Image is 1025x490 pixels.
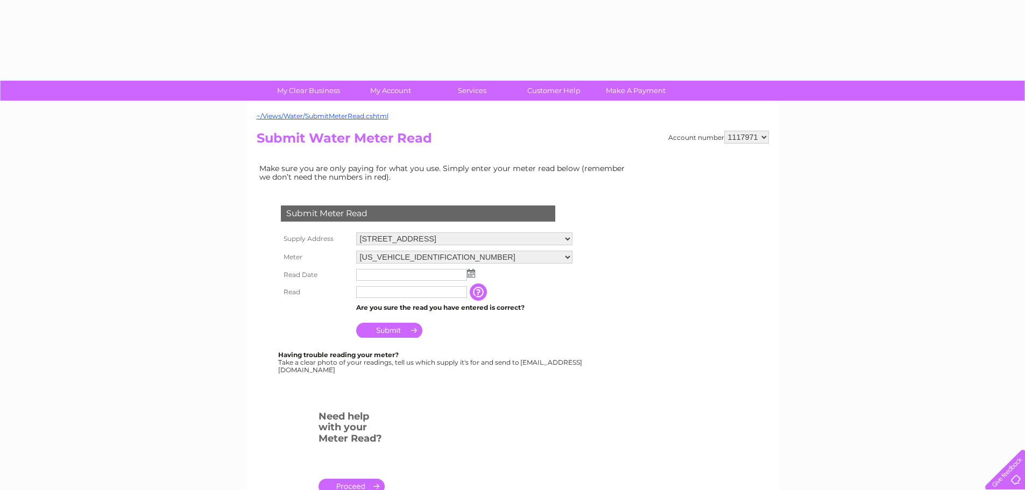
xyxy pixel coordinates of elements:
[278,351,399,359] b: Having trouble reading your meter?
[356,323,422,338] input: Submit
[278,351,584,373] div: Take a clear photo of your readings, tell us which supply it's for and send to [EMAIL_ADDRESS][DO...
[428,81,517,101] a: Services
[510,81,598,101] a: Customer Help
[346,81,435,101] a: My Account
[470,283,489,301] input: Information
[278,266,354,283] th: Read Date
[281,205,555,222] div: Submit Meter Read
[354,301,575,315] td: Are you sure the read you have entered is correct?
[467,269,475,278] img: ...
[257,131,769,151] h2: Submit Water Meter Read
[278,230,354,248] th: Supply Address
[278,248,354,266] th: Meter
[257,161,633,184] td: Make sure you are only paying for what you use. Simply enter your meter read below (remember we d...
[257,112,388,120] a: ~/Views/Water/SubmitMeterRead.cshtml
[668,131,769,144] div: Account number
[278,283,354,301] th: Read
[591,81,680,101] a: Make A Payment
[319,409,385,450] h3: Need help with your Meter Read?
[264,81,353,101] a: My Clear Business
